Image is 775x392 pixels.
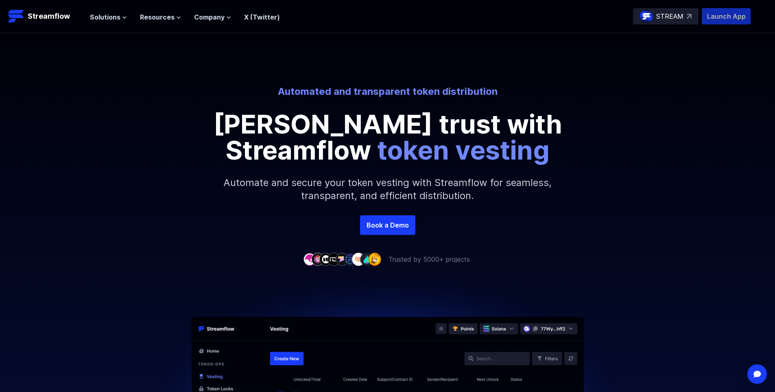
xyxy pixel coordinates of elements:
[702,8,751,24] button: Launch App
[303,253,316,265] img: company-1
[352,253,365,265] img: company-7
[244,13,280,21] a: X (Twitter)
[327,253,341,265] img: company-4
[194,12,225,22] span: Company
[344,253,357,265] img: company-6
[687,14,692,19] img: top-right-arrow.svg
[747,364,767,384] div: Open Intercom Messenger
[368,253,381,265] img: company-9
[336,253,349,265] img: company-5
[8,8,24,24] img: Streamflow Logo
[633,8,699,24] a: STREAM
[377,134,550,166] span: token vesting
[640,10,653,23] img: streamflow-logo-circle.png
[213,163,563,215] p: Automate and secure your token vesting with Streamflow for seamless, transparent, and efficient d...
[389,254,470,264] p: Trusted by 5000+ projects
[656,11,683,21] p: STREAM
[162,85,613,98] p: Automated and transparent token distribution
[90,12,127,22] button: Solutions
[311,253,324,265] img: company-2
[8,8,82,24] a: Streamflow
[140,12,175,22] span: Resources
[194,12,231,22] button: Company
[319,253,332,265] img: company-3
[360,215,415,235] a: Book a Demo
[28,11,70,22] p: Streamflow
[140,12,181,22] button: Resources
[90,12,120,22] span: Solutions
[360,253,373,265] img: company-8
[205,111,571,163] p: [PERSON_NAME] trust with Streamflow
